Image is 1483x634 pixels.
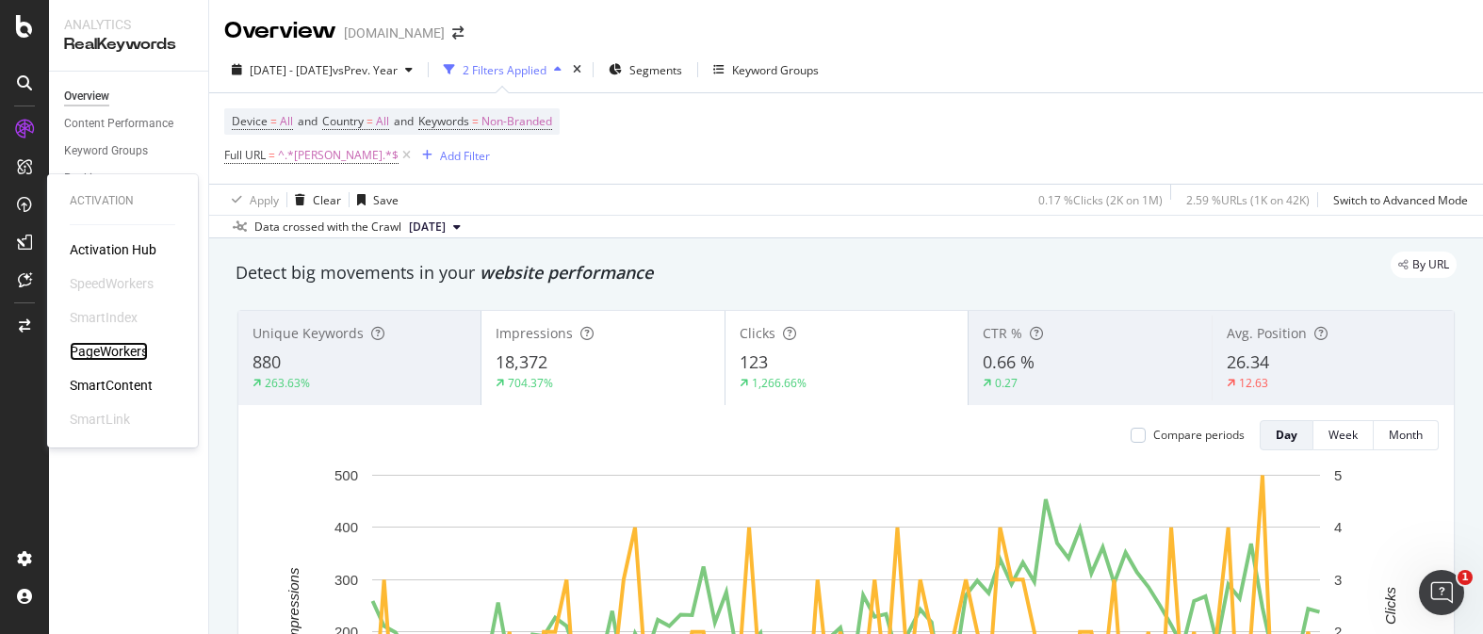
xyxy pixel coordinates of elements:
a: SmartContent [70,376,153,395]
span: = [270,113,277,129]
span: Country [322,113,364,129]
span: 0.66 % [983,350,1035,373]
span: [DATE] - [DATE] [250,62,333,78]
div: Ranking [64,169,106,188]
span: CTR % [983,324,1022,342]
text: 500 [334,467,358,483]
text: 400 [334,519,358,535]
button: Day [1260,420,1313,450]
div: [DOMAIN_NAME] [344,24,445,42]
div: SmartIndex [70,308,138,327]
div: 0.17 % Clicks ( 2K on 1M ) [1038,192,1163,208]
div: Overview [224,15,336,47]
text: Clicks [1382,586,1398,624]
div: SmartLink [70,410,130,429]
div: times [569,60,585,79]
text: 300 [334,572,358,588]
div: Overview [64,87,109,106]
div: Month [1389,427,1423,443]
text: 3 [1334,572,1342,588]
span: 2025 Sep. 4th [409,219,446,236]
button: Apply [224,185,279,215]
a: Activation Hub [70,240,156,259]
div: Analytics [64,15,193,34]
span: 26.34 [1227,350,1269,373]
iframe: Intercom live chat [1419,570,1464,615]
div: SpeedWorkers [70,274,154,293]
div: Clear [313,192,341,208]
div: legacy label [1391,252,1457,278]
text: 4 [1334,519,1342,535]
span: All [280,108,293,135]
span: 1 [1458,570,1473,585]
div: arrow-right-arrow-left [452,26,464,40]
button: Segments [601,55,690,85]
div: RealKeywords [64,34,193,56]
div: Save [373,192,399,208]
span: Avg. Position [1227,324,1307,342]
span: and [394,113,414,129]
span: Unique Keywords [253,324,364,342]
span: Impressions [496,324,573,342]
div: Compare periods [1153,427,1245,443]
span: All [376,108,389,135]
div: 1,266.66% [752,375,807,391]
div: Keyword Groups [732,62,819,78]
button: Week [1313,420,1374,450]
div: Activation [70,193,175,209]
div: Switch to Advanced Mode [1333,192,1468,208]
span: Full URL [224,147,266,163]
button: Keyword Groups [706,55,826,85]
a: Content Performance [64,114,195,134]
span: Keywords [418,113,469,129]
div: Data crossed with the Crawl [254,219,401,236]
div: Day [1276,427,1297,443]
span: = [269,147,275,163]
button: Switch to Advanced Mode [1326,185,1468,215]
span: Non-Branded [481,108,552,135]
button: Clear [287,185,341,215]
span: = [367,113,373,129]
span: and [298,113,318,129]
div: Apply [250,192,279,208]
div: Content Performance [64,114,173,134]
button: Save [350,185,399,215]
div: 0.27 [995,375,1018,391]
div: 2 Filters Applied [463,62,546,78]
a: Ranking [64,169,195,188]
span: vs Prev. Year [333,62,398,78]
span: ^.*[PERSON_NAME].*$ [278,142,399,169]
a: Overview [64,87,195,106]
div: 704.37% [508,375,553,391]
div: 263.63% [265,375,310,391]
a: PageWorkers [70,342,148,361]
span: 18,372 [496,350,547,373]
text: 5 [1334,467,1342,483]
span: 123 [740,350,768,373]
button: Month [1374,420,1439,450]
button: 2 Filters Applied [436,55,569,85]
span: Segments [629,62,682,78]
div: 2.59 % URLs ( 1K on 42K ) [1186,192,1310,208]
div: Add Filter [440,148,490,164]
span: Clicks [740,324,775,342]
div: 12.63 [1239,375,1268,391]
div: Week [1328,427,1358,443]
span: By URL [1412,259,1449,270]
button: [DATE] - [DATE]vsPrev. Year [224,55,420,85]
button: Add Filter [415,144,490,167]
span: = [472,113,479,129]
button: [DATE] [401,216,468,238]
span: Device [232,113,268,129]
span: 880 [253,350,281,373]
div: Keyword Groups [64,141,148,161]
a: Keyword Groups [64,141,195,161]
